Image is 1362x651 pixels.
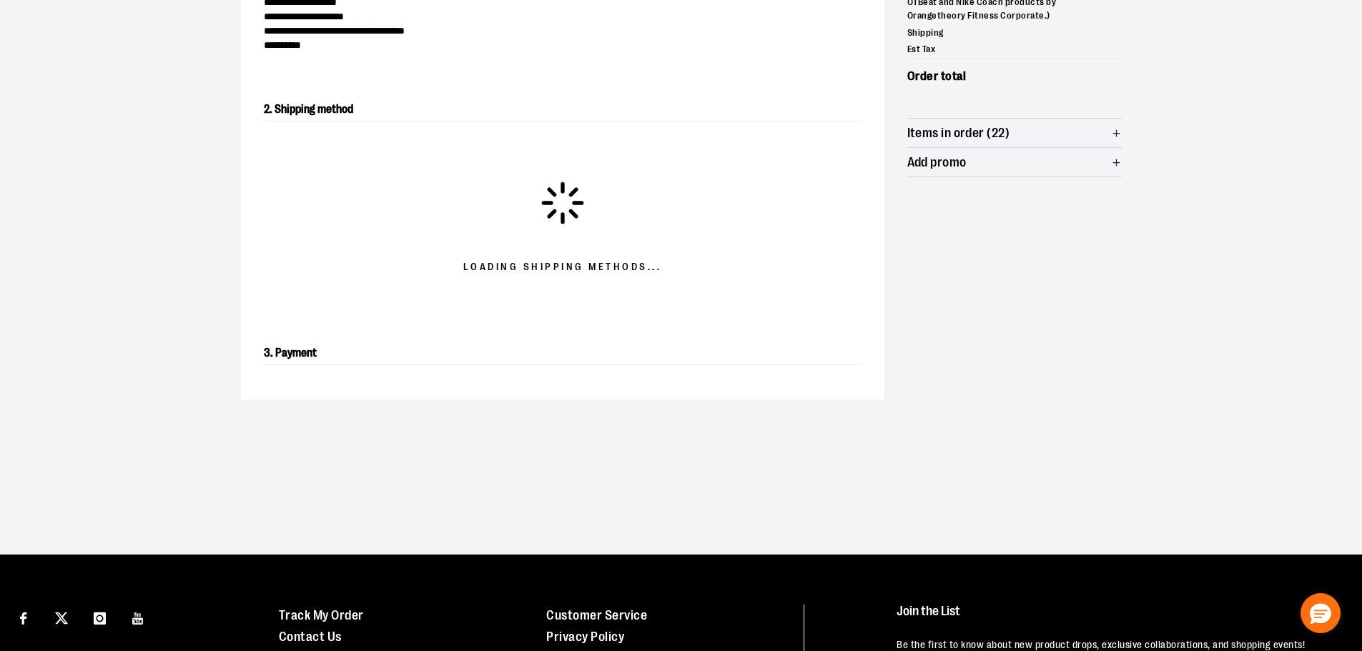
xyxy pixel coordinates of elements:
[907,42,936,56] span: Est Tax
[49,605,74,630] a: Visit our X page
[126,605,151,630] a: Visit our Youtube page
[279,608,364,622] a: Track My Order
[897,605,1329,631] h4: Join the List
[907,156,967,169] span: Add promo
[546,608,647,622] a: Customer Service
[264,342,862,365] h2: 3. Payment
[279,630,342,644] a: Contact Us
[1301,593,1341,633] button: Hello, have a question? Let’s chat.
[87,605,112,630] a: Visit our Instagram page
[463,260,662,274] span: Loading shipping methods...
[11,605,36,630] a: Visit our Facebook page
[907,26,944,40] span: Shipping
[907,148,1122,177] button: Add promo
[907,119,1122,147] button: Items in order (22)
[907,67,967,86] span: Order total
[264,98,862,121] h2: 2. Shipping method
[55,612,68,625] img: Twitter
[907,126,1010,140] span: Items in order (22)
[546,630,624,644] a: Privacy Policy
